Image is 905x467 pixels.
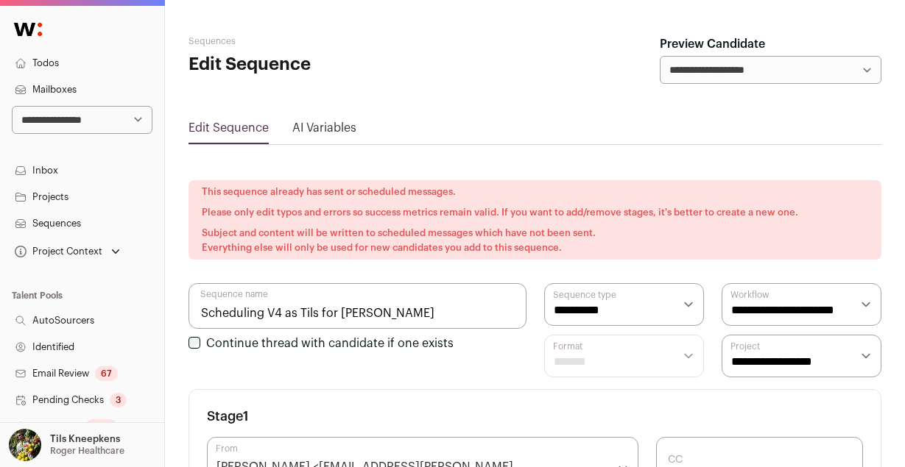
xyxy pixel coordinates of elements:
[6,15,50,44] img: Wellfound
[207,407,249,425] h3: Stage
[110,393,127,407] div: 3
[206,338,454,349] label: Continue thread with candidate if one exists
[85,419,117,434] div: 1536
[12,241,123,262] button: Open dropdown
[50,433,120,445] p: Tils Kneepkens
[189,53,420,76] h1: Edit Sequence
[189,37,236,46] a: Sequences
[202,185,868,199] p: This sequence already has sent or scheduled messages.
[9,429,41,461] img: 6689865-medium_jpg
[50,445,124,457] p: Roger Healthcare
[202,226,868,255] p: Subject and content will be written to scheduled messages which have not been sent. Everything el...
[6,429,127,461] button: Open dropdown
[189,283,527,329] input: Sequence name
[202,205,868,220] p: Please only edit typos and errors so success metrics remain valid. If you want to add/remove stag...
[292,122,356,134] a: AI Variables
[660,35,765,53] label: Preview Candidate
[189,122,269,134] a: Edit Sequence
[12,246,102,257] div: Project Context
[95,366,118,381] div: 67
[243,410,249,423] span: 1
